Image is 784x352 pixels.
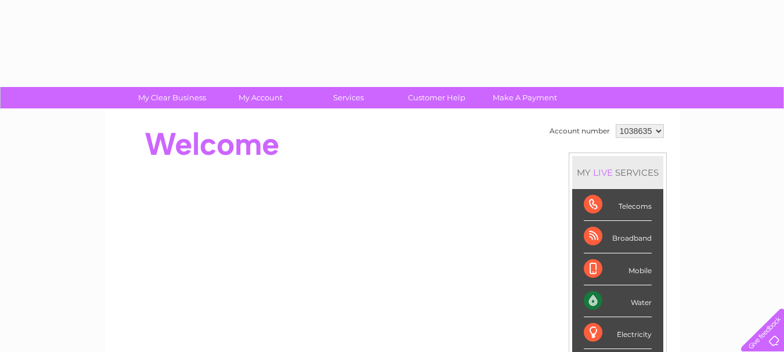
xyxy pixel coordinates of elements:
[584,285,652,317] div: Water
[584,221,652,253] div: Broadband
[124,87,220,108] a: My Clear Business
[389,87,485,108] a: Customer Help
[547,121,613,141] td: Account number
[572,156,663,189] div: MY SERVICES
[584,317,652,349] div: Electricity
[212,87,308,108] a: My Account
[584,253,652,285] div: Mobile
[301,87,396,108] a: Services
[584,189,652,221] div: Telecoms
[477,87,573,108] a: Make A Payment
[591,167,615,178] div: LIVE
